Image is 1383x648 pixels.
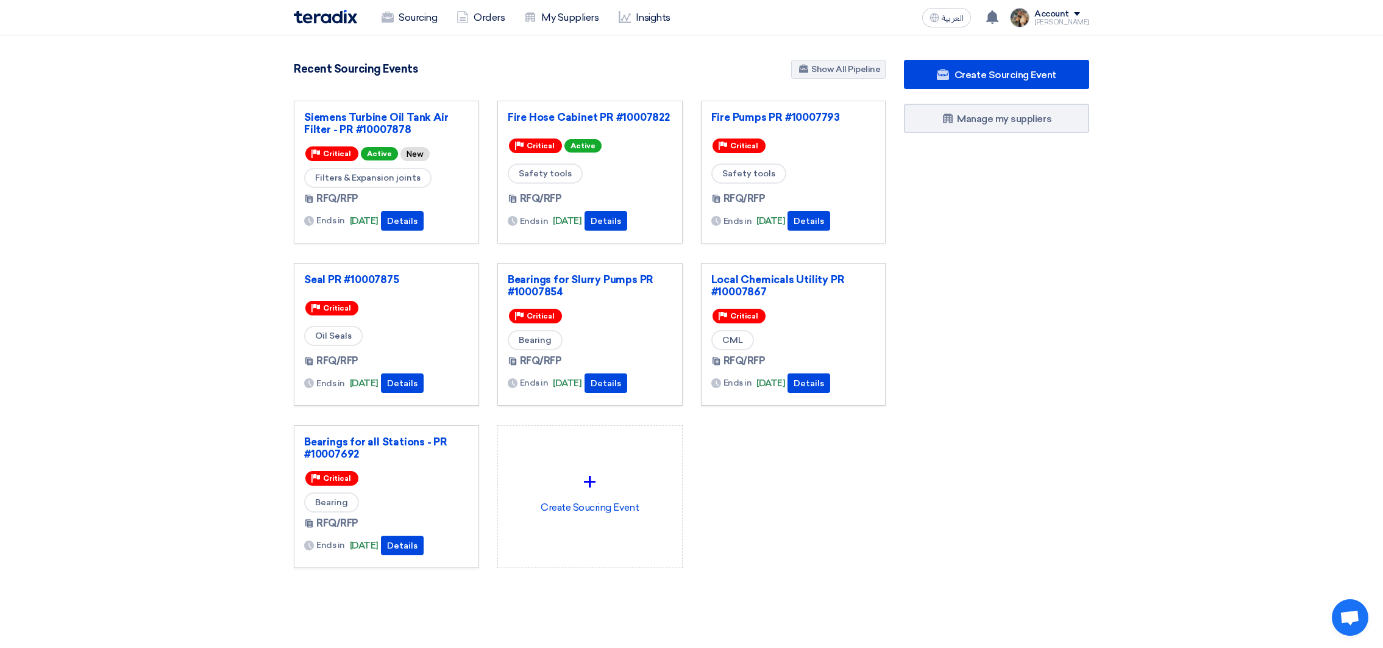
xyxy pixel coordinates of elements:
[350,376,379,391] span: [DATE]
[304,168,432,188] span: Filters & Expansion joints
[520,215,549,228] span: Ends in
[787,373,830,393] button: Details
[1010,8,1029,27] img: file_1710751448746.jpg
[922,8,971,27] button: العربية
[723,376,752,389] span: Ends in
[361,147,398,160] span: Active
[723,354,766,369] span: RFQ/RFP
[527,312,555,320] span: Critical
[955,69,1056,81] span: Create Sourcing Event
[711,111,876,123] a: Fire Pumps PR #10007793
[508,111,672,123] a: Fire Hose Cabinet PR #10007822
[791,60,886,79] a: Show All Pipeline
[508,464,672,500] div: +
[520,376,549,389] span: Ends in
[304,492,359,513] span: Bearing
[520,192,562,206] span: RFQ/RFP
[316,192,358,206] span: RFQ/RFP
[447,4,514,31] a: Orders
[400,147,430,161] div: New
[723,192,766,206] span: RFQ/RFP
[609,4,680,31] a: Insights
[372,4,447,31] a: Sourcing
[304,111,469,135] a: Siemens Turbine Oil Tank Air Filter - PR #10007878
[350,214,379,228] span: [DATE]
[585,211,627,231] button: Details
[942,14,964,23] span: العربية
[787,211,830,231] button: Details
[904,104,1089,133] a: Manage my suppliers
[304,326,363,346] span: Oil Seals
[508,330,563,350] span: Bearing
[381,211,424,231] button: Details
[711,273,876,298] a: Local Chemicals Utility PR #10007867
[1034,9,1069,20] div: Account
[711,330,754,350] span: CML
[564,139,602,153] span: Active
[316,377,345,390] span: Ends in
[350,539,379,553] span: [DATE]
[756,214,785,228] span: [DATE]
[508,164,583,184] span: Safety tools
[520,354,562,369] span: RFQ/RFP
[294,10,357,24] img: Teradix logo
[1332,599,1368,636] div: Open chat
[316,516,358,531] span: RFQ/RFP
[527,142,555,150] span: Critical
[723,215,752,228] span: Ends in
[316,354,358,369] span: RFQ/RFP
[304,436,469,460] a: Bearings for all Stations - PR #10007692
[323,149,351,158] span: Critical
[514,4,608,31] a: My Suppliers
[711,164,786,184] span: Safety tools
[316,539,345,552] span: Ends in
[381,536,424,555] button: Details
[381,373,424,393] button: Details
[756,376,785,391] span: [DATE]
[304,273,469,286] a: Seal PR #10007875
[730,312,758,320] span: Critical
[553,214,581,228] span: [DATE]
[585,373,627,393] button: Details
[1034,19,1089,26] div: [PERSON_NAME]
[730,142,758,150] span: Critical
[323,474,351,483] span: Critical
[316,214,345,227] span: Ends in
[508,436,672,543] div: Create Soucring Event
[553,376,581,391] span: [DATE]
[508,273,672,298] a: Bearings for Slurry Pumps PR #10007854
[294,62,418,76] h4: Recent Sourcing Events
[323,304,351,312] span: Critical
